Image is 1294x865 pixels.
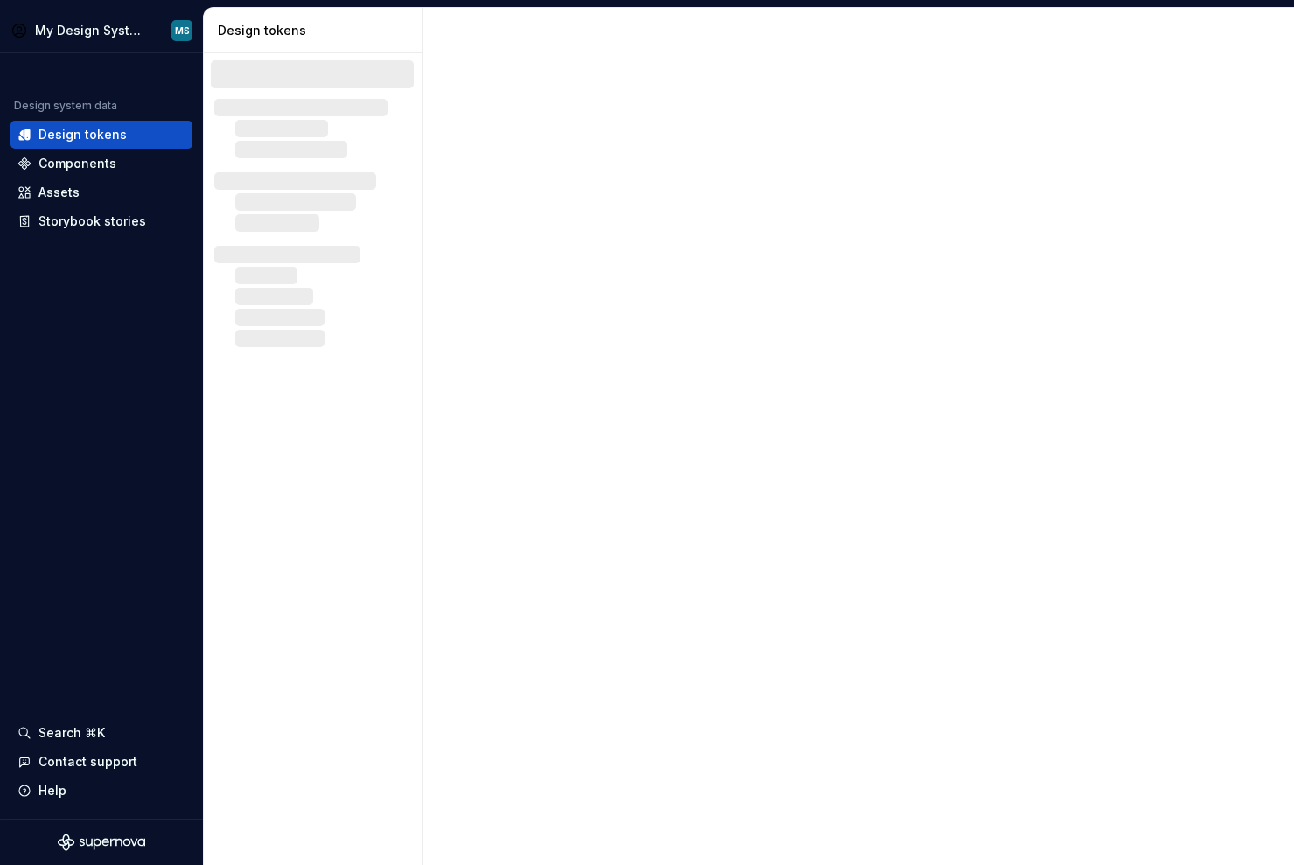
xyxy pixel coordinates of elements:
a: Assets [10,178,192,206]
div: MS [175,24,190,38]
div: Contact support [38,753,137,771]
a: Design tokens [10,121,192,149]
div: My Design System [35,22,147,39]
button: Contact support [10,748,192,776]
div: Components [38,155,116,172]
a: Components [10,150,192,178]
svg: Supernova Logo [58,834,145,851]
div: Design tokens [218,22,415,39]
div: Storybook stories [38,213,146,230]
div: Design system data [14,99,117,113]
button: Help [10,777,192,805]
div: Design tokens [38,126,127,143]
button: Search ⌘K [10,719,192,747]
div: Help [38,782,66,799]
a: Storybook stories [10,207,192,235]
button: My Design SystemMS [3,11,199,49]
div: Assets [38,184,80,201]
div: Search ⌘K [38,724,105,742]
